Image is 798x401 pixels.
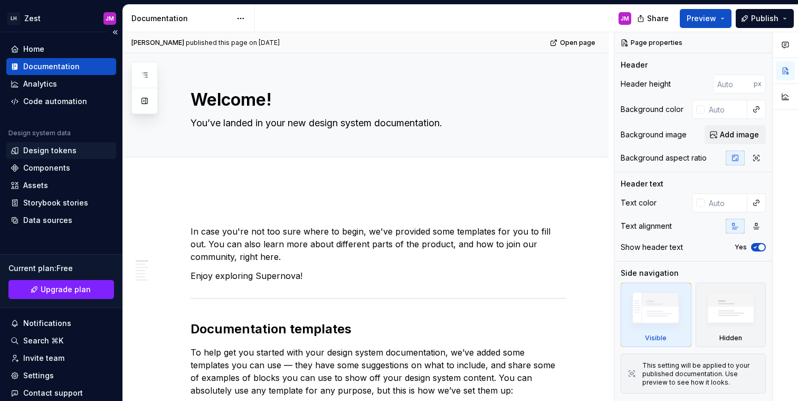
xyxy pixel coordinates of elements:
div: published this page on [DATE] [186,39,280,47]
div: Settings [23,370,54,381]
div: Text color [621,198,657,208]
button: Publish [736,9,794,28]
div: Visible [621,283,691,347]
div: Search ⌘K [23,335,63,346]
div: Documentation [23,61,80,72]
span: Share [647,13,669,24]
a: Upgrade plan [8,280,114,299]
div: Storybook stories [23,198,88,208]
a: Assets [6,177,116,194]
div: Zest [24,13,41,24]
p: px [754,80,762,88]
div: Text alignment [621,221,672,231]
div: Visible [645,334,667,342]
div: Design system data [8,129,71,137]
div: Side navigation [621,268,679,278]
div: JM [106,14,114,23]
div: Background image [621,129,687,140]
a: Components [6,160,116,176]
button: Add image [705,125,766,144]
a: Design tokens [6,142,116,159]
a: Open page [547,35,600,50]
a: Documentation [6,58,116,75]
a: Code automation [6,93,116,110]
span: Add image [720,129,759,140]
div: Header [621,60,648,70]
button: Preview [680,9,731,28]
div: Data sources [23,215,72,226]
span: Open page [560,39,595,47]
div: Background aspect ratio [621,153,707,163]
div: Invite team [23,353,64,363]
button: LHZestJM [2,7,120,30]
a: Analytics [6,76,116,92]
a: Storybook stories [6,194,116,211]
div: Notifications [23,318,71,329]
button: Collapse sidebar [108,25,122,40]
div: Analytics [23,79,57,89]
button: Share [632,9,676,28]
label: Yes [735,243,747,251]
div: Header text [621,179,663,189]
a: Settings [6,367,116,384]
div: Hidden [719,334,742,342]
div: Background color [621,104,683,115]
span: [PERSON_NAME] [131,39,184,47]
div: Design tokens [23,145,77,156]
div: Assets [23,180,48,191]
p: In case you're not too sure where to begin, we've provided some templates for you to fill out. Yo... [191,225,566,263]
h2: Documentation templates [191,321,566,338]
div: Header height [621,79,671,89]
div: This setting will be applied to your published documentation. Use preview to see how it looks. [642,361,759,387]
button: Notifications [6,315,116,332]
div: Hidden [696,283,766,347]
div: Documentation [131,13,231,24]
div: Code automation [23,96,87,107]
div: LH [7,12,20,25]
div: Contact support [23,388,83,398]
div: Home [23,44,44,54]
input: Auto [713,74,754,94]
span: Upgrade plan [41,284,91,295]
input: Auto [705,100,747,119]
span: Publish [751,13,778,24]
div: Current plan : Free [8,263,114,274]
textarea: Welcome! [188,87,564,113]
p: To help get you started with your design system documentation, we’ve added some templates you can... [191,346,566,397]
textarea: You’ve landed in your new design system documentation. [188,115,564,132]
a: Invite team [6,350,116,367]
input: Auto [705,193,747,212]
button: Search ⌘K [6,332,116,349]
div: Components [23,163,70,173]
a: Home [6,41,116,58]
span: Preview [687,13,716,24]
p: Enjoy exploring Supernova! [191,269,566,282]
div: JM [621,14,629,23]
div: Show header text [621,242,683,253]
a: Data sources [6,212,116,229]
